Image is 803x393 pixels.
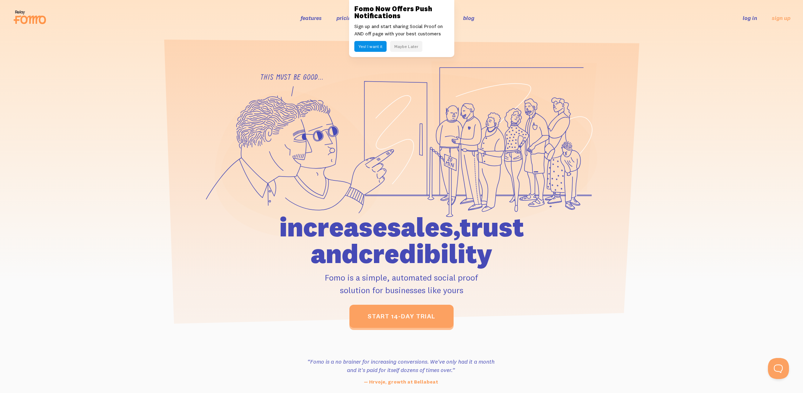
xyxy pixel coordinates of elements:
[301,14,322,21] a: features
[354,41,387,52] button: Yes! I want it
[305,378,497,386] p: — Hrvoje, growth at Bellabeat
[305,357,497,374] h3: “Fomo is a no brainer for increasing conversions. We've only had it a month and it's paid for its...
[354,5,449,19] h3: Fomo Now Offers Push Notifications
[239,214,564,267] h1: increase sales, trust and credibility
[390,41,422,52] button: Maybe Later
[743,14,757,21] a: log in
[354,23,449,37] p: Sign up and start sharing Social Proof on AND off page with your best customers
[239,271,564,296] p: Fomo is a simple, automated social proof solution for businesses like yours
[768,358,789,379] iframe: Help Scout Beacon - Open
[336,14,354,21] a: pricing
[463,14,474,21] a: blog
[349,305,454,328] a: start 14-day trial
[772,14,790,22] a: sign up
